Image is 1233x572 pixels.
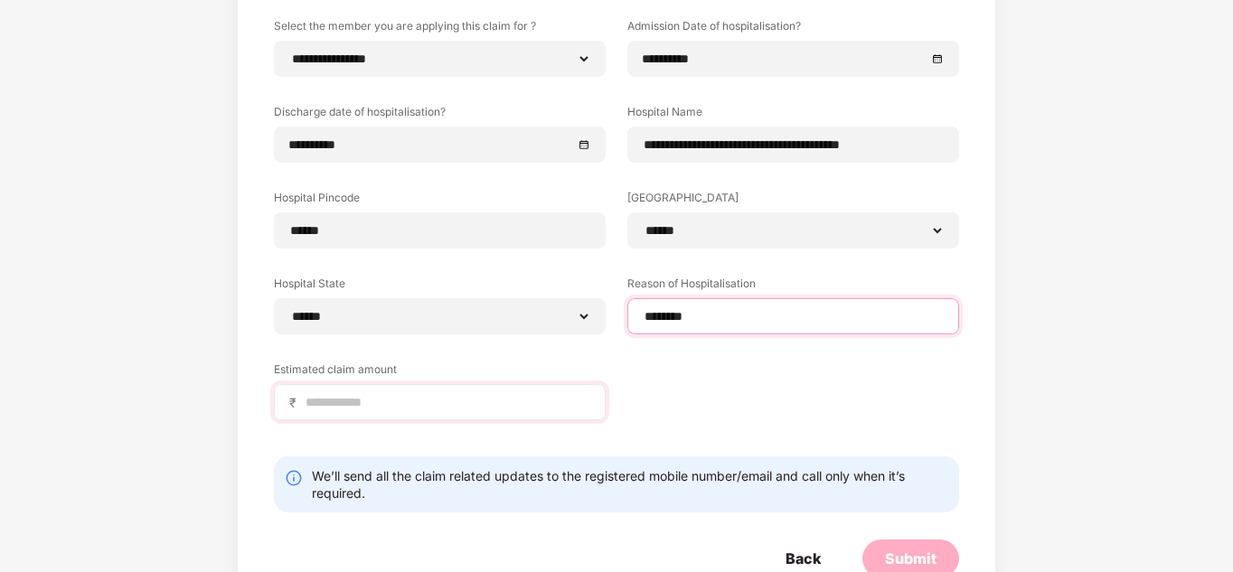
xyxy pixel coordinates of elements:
[274,361,606,384] label: Estimated claim amount
[285,469,303,487] img: svg+xml;base64,PHN2ZyBpZD0iSW5mby0yMHgyMCIgeG1sbnM9Imh0dHA6Ly93d3cudzMub3JnLzIwMDAvc3ZnIiB3aWR0aD...
[627,104,959,127] label: Hospital Name
[627,190,959,212] label: [GEOGRAPHIC_DATA]
[885,549,937,568] div: Submit
[274,276,606,298] label: Hospital State
[627,276,959,298] label: Reason of Hospitalisation
[289,394,304,411] span: ₹
[274,18,606,41] label: Select the member you are applying this claim for ?
[786,549,821,568] div: Back
[274,104,606,127] label: Discharge date of hospitalisation?
[627,18,959,41] label: Admission Date of hospitalisation?
[274,190,606,212] label: Hospital Pincode
[312,467,948,502] div: We’ll send all the claim related updates to the registered mobile number/email and call only when...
